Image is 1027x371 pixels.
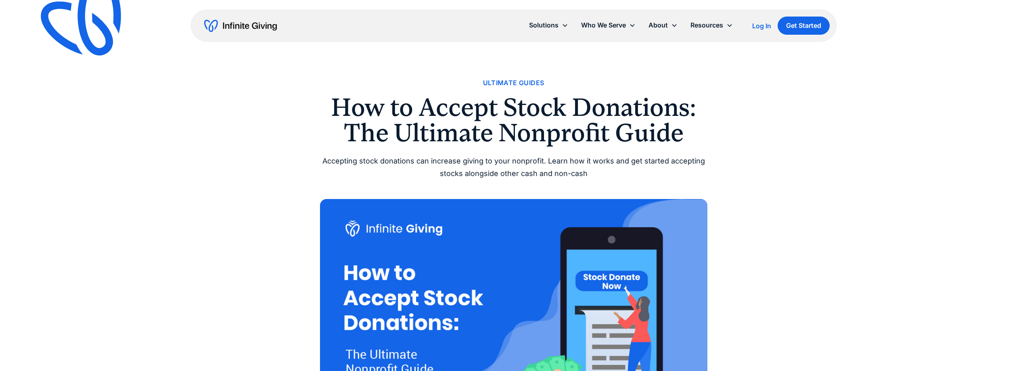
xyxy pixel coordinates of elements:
div: Who We Serve [575,17,642,34]
div: Resources [690,20,723,31]
a: Ultimate Guides [483,78,544,88]
h1: How to Accept Stock Donations: The Ultimate Nonprofit Guide [320,95,707,145]
div: About [648,20,668,31]
div: Log In [752,23,771,29]
div: About [642,17,684,34]
div: Resources [684,17,739,34]
a: Log In [752,21,771,31]
div: Accepting stock donations can increase giving to your nonprofit. Learn how it works and get start... [320,155,707,180]
div: Solutions [523,17,575,34]
a: Get Started [778,17,830,35]
div: Solutions [529,20,558,31]
div: Who We Serve [581,20,626,31]
a: home [204,19,277,32]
